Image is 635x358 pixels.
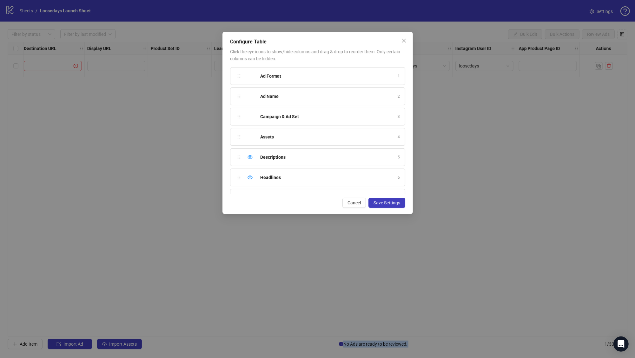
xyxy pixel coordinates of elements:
button: Cancel [342,198,366,208]
span: holder [237,74,241,78]
button: Save Settings [368,198,405,208]
button: Close [399,35,409,46]
strong: Headlines [260,175,281,180]
span: eye [248,155,253,160]
span: holder [237,175,241,180]
span: Cancel [347,200,361,205]
strong: Campaign & Ad Set [260,114,299,119]
span: holder [237,135,241,139]
strong: Ad Format [260,74,281,79]
span: 6 [398,175,400,181]
span: 4 [398,134,400,140]
span: 2 [398,93,400,99]
span: holder [237,94,241,99]
div: Hide column [246,174,254,181]
span: Save Settings [374,200,400,205]
span: 3 [398,114,400,120]
div: Open Intercom Messenger [613,336,629,352]
span: holder [237,114,241,119]
span: 1 [398,73,400,79]
span: close [401,38,407,43]
div: Configure Table [230,38,405,46]
div: Hide column [246,153,254,161]
span: Click the eye icons to show/hide columns and drag & drop to reorder them. Only certain columns ca... [230,49,400,61]
span: 5 [398,154,400,160]
span: eye [248,175,253,180]
span: holder [237,155,241,159]
strong: Assets [260,134,274,139]
strong: Ad Name [260,94,279,99]
strong: Descriptions [260,155,286,160]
